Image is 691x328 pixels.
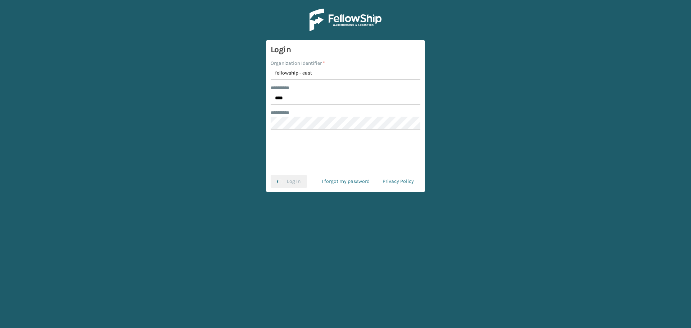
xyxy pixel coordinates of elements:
h3: Login [271,44,420,55]
img: Logo [310,9,381,31]
a: Privacy Policy [376,175,420,188]
label: Organization Identifier [271,59,325,67]
a: I forgot my password [315,175,376,188]
iframe: reCAPTCHA [291,138,400,166]
button: Log In [271,175,307,188]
